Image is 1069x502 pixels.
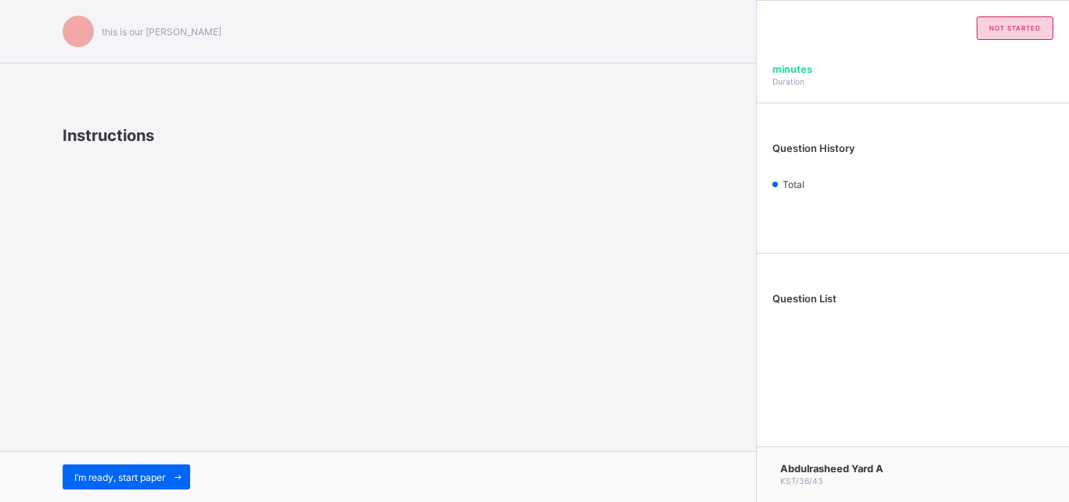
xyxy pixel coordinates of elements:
[772,293,837,305] span: Question List
[989,24,1041,32] span: not started
[780,463,884,475] span: Abdulrasheed Yard A
[780,476,823,486] span: KST/36/43
[783,179,804,190] span: Total
[772,77,804,86] span: Duration
[63,126,154,145] span: Instructions
[74,471,165,483] span: I’m ready, start paper
[772,143,855,154] span: Question History
[772,63,812,75] span: minutes
[102,26,221,38] span: this is our [PERSON_NAME]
